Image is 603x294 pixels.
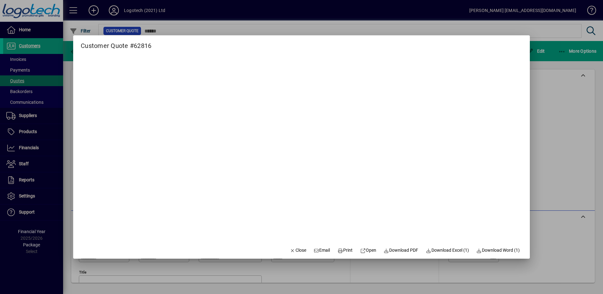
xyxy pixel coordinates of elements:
[290,247,306,254] span: Close
[358,245,379,256] a: Open
[423,245,471,256] button: Download Excel (1)
[73,35,159,51] h2: Customer Quote #62816
[381,245,421,256] a: Download PDF
[314,247,330,254] span: Email
[360,247,376,254] span: Open
[384,247,419,254] span: Download PDF
[474,245,523,256] button: Download Word (1)
[477,247,520,254] span: Download Word (1)
[337,247,353,254] span: Print
[287,245,309,256] button: Close
[426,247,469,254] span: Download Excel (1)
[335,245,355,256] button: Print
[311,245,333,256] button: Email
